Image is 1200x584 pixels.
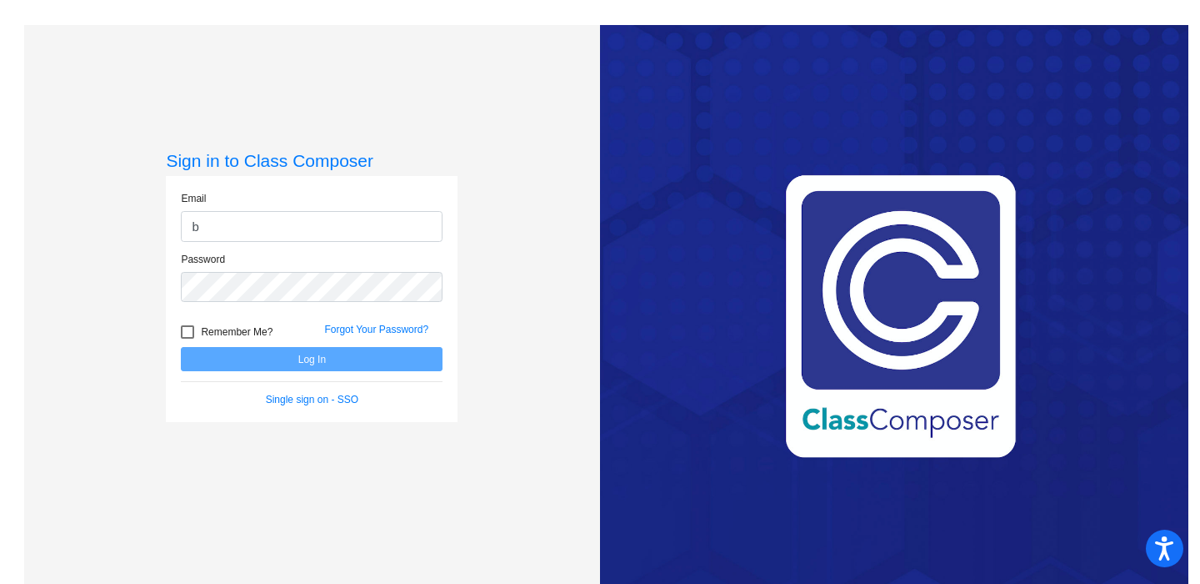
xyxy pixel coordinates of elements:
[266,394,358,405] a: Single sign on - SSO
[324,324,428,335] a: Forgot Your Password?
[201,322,272,342] span: Remember Me?
[181,347,442,371] button: Log In
[166,150,457,171] h3: Sign in to Class Composer
[181,252,225,267] label: Password
[181,191,206,206] label: Email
